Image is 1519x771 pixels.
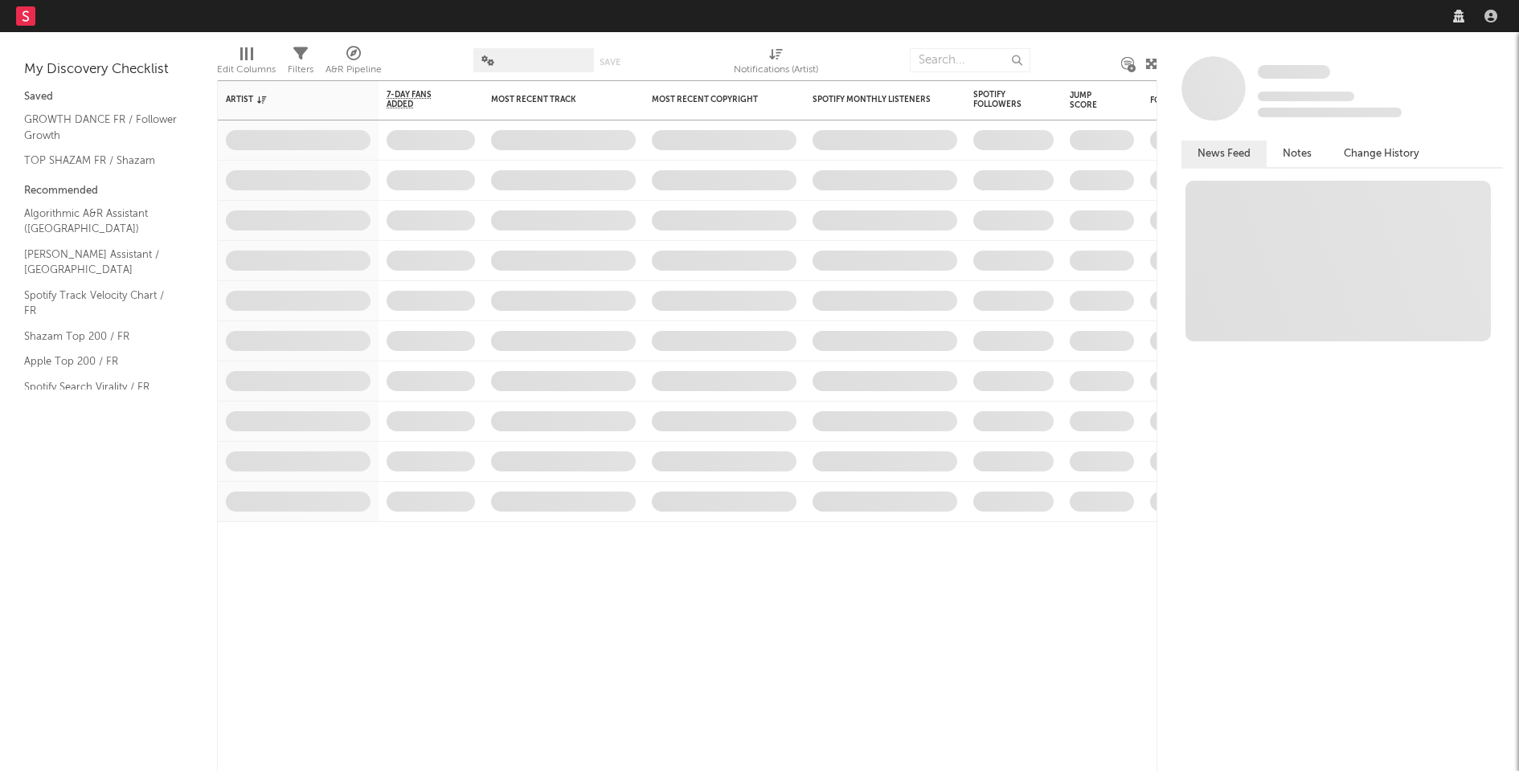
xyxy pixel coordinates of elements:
div: Edit Columns [217,40,276,87]
a: Apple Top 200 / FR [24,353,177,370]
div: Filters [288,60,313,80]
a: Spotify Track Velocity Chart / FR [24,287,177,320]
a: TOP SHAZAM FR / Shazam [24,152,177,169]
div: Spotify Monthly Listeners [813,95,933,104]
a: GROWTH DANCE FR / Follower Growth [24,111,177,144]
div: Notifications (Artist) [734,60,818,80]
div: Spotify Followers [973,90,1030,109]
div: Jump Score [1070,91,1110,110]
span: Tracking Since: [DATE] [1258,92,1354,101]
div: Recommended [24,182,193,201]
div: Filters [288,40,313,87]
span: 0 fans last week [1258,108,1402,117]
div: Notifications (Artist) [734,40,818,87]
button: News Feed [1181,141,1267,167]
button: Save [600,58,620,67]
button: Notes [1267,141,1328,167]
a: Some Artist [1258,64,1330,80]
div: Artist [226,95,346,104]
div: Most Recent Copyright [652,95,772,104]
a: [PERSON_NAME] Assistant / [GEOGRAPHIC_DATA] [24,246,177,279]
div: Saved [24,88,193,107]
button: Change History [1328,141,1435,167]
span: 7-Day Fans Added [387,90,451,109]
div: Folders [1150,96,1271,105]
div: Edit Columns [217,60,276,80]
input: Search... [910,48,1030,72]
div: A&R Pipeline [325,60,382,80]
div: Most Recent Track [491,95,612,104]
span: Some Artist [1258,65,1330,79]
div: My Discovery Checklist [24,60,193,80]
a: Algorithmic A&R Assistant ([GEOGRAPHIC_DATA]) [24,205,177,238]
a: Spotify Search Virality / FR [24,378,177,396]
div: A&R Pipeline [325,40,382,87]
a: Shazam Top 200 / FR [24,328,177,345]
